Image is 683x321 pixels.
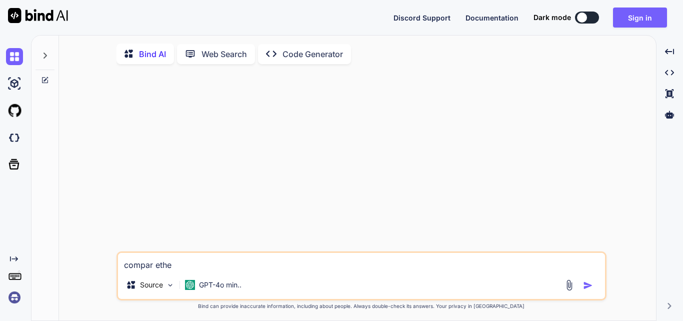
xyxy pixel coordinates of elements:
button: Sign in [613,8,667,28]
img: githubLight [6,102,23,119]
p: GPT-4o min.. [199,280,241,290]
span: Discord Support [393,14,450,22]
img: Pick Models [166,281,174,289]
p: Bind AI [139,48,166,60]
img: ai-studio [6,75,23,92]
button: Discord Support [393,13,450,23]
img: attachment [563,279,575,291]
img: chat [6,48,23,65]
p: Bind can provide inaccurate information, including about people. Always double-check its answers.... [116,302,606,310]
button: Documentation [465,13,518,23]
textarea: compar et [118,253,605,271]
img: Bind AI [8,8,68,23]
img: icon [583,280,593,290]
p: Web Search [201,48,247,60]
img: GPT-4o mini [185,280,195,290]
img: signin [6,289,23,306]
img: darkCloudIdeIcon [6,129,23,146]
p: Code Generator [282,48,343,60]
span: Documentation [465,14,518,22]
p: Source [140,280,163,290]
span: Dark mode [533,13,571,23]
